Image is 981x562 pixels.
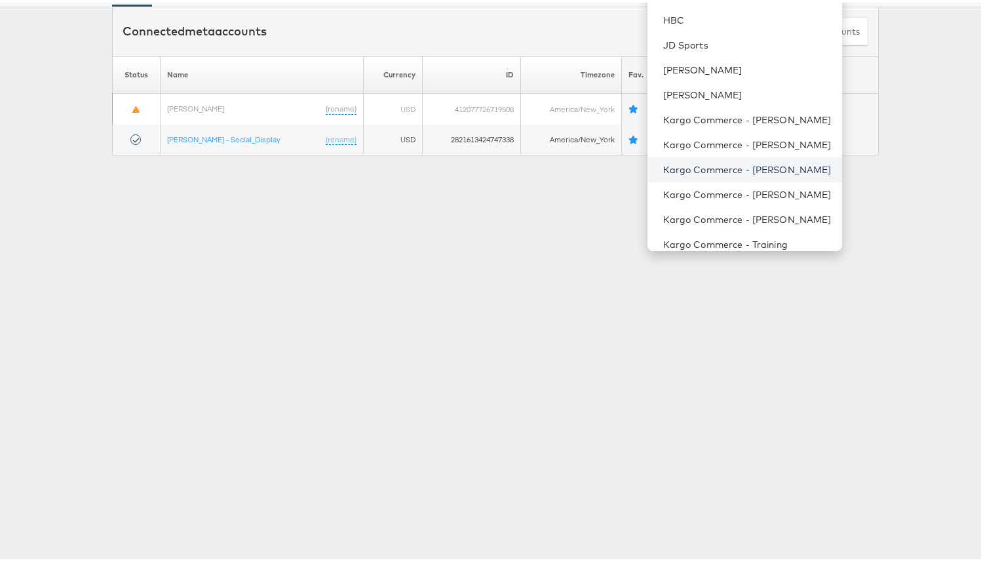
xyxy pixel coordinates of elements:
a: (rename) [326,132,356,143]
a: Kargo Commerce - [PERSON_NAME] [663,186,832,199]
th: Currency [363,54,422,91]
a: Kargo Commerce - [PERSON_NAME] [663,161,832,174]
a: [PERSON_NAME] - Social_Display [167,132,280,142]
td: 412077726719508 [422,91,520,122]
td: America/New_York [521,122,622,153]
span: meta [185,21,215,36]
a: JD Sports [663,36,832,49]
a: [PERSON_NAME] [663,61,832,74]
th: ID [422,54,520,91]
a: (rename) [326,101,356,112]
td: 2821613424747338 [422,122,520,153]
a: Kargo Commerce - Training [663,235,832,249]
td: USD [363,91,422,122]
div: Connected accounts [123,20,267,37]
td: USD [363,122,422,153]
th: Name [161,54,364,91]
a: Kargo Commerce - [PERSON_NAME] [663,111,832,124]
td: America/New_York [521,91,622,122]
a: Kargo Commerce - [PERSON_NAME] [663,211,832,224]
a: HBC [663,11,832,24]
a: Kargo Commerce - [PERSON_NAME] [663,136,832,149]
a: [PERSON_NAME] [663,86,832,99]
a: [PERSON_NAME] [167,101,224,111]
th: Status [113,54,161,91]
th: Timezone [521,54,622,91]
